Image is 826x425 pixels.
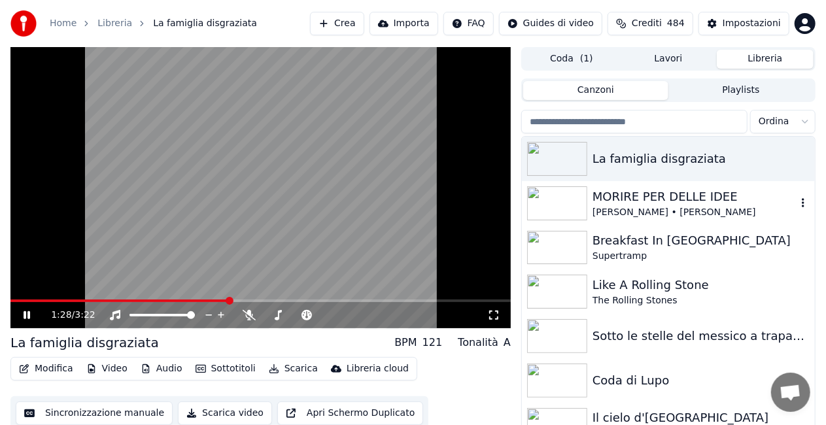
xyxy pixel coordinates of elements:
span: La famiglia disgraziata [153,17,257,30]
button: Sincronizzazione manuale [16,401,173,425]
div: [PERSON_NAME] • [PERSON_NAME] [593,206,797,219]
button: Lavori [620,50,717,69]
div: / [51,309,82,322]
div: 121 [422,335,443,350]
div: BPM [394,335,417,350]
button: Scarica [264,360,323,378]
a: Home [50,17,77,30]
button: Audio [135,360,188,378]
button: Scarica video [178,401,272,425]
button: Libreria [717,50,814,69]
div: La famiglia disgraziata [10,333,159,352]
div: MORIRE PER DELLE IDEE [593,188,797,206]
div: Libreria cloud [347,362,409,375]
div: Breakfast In [GEOGRAPHIC_DATA] [593,231,810,250]
button: Video [81,360,133,378]
span: 3:22 [75,309,95,322]
span: Crediti [632,17,662,30]
div: Aprire la chat [771,373,810,412]
button: Coda [523,50,620,69]
button: Sottotitoli [190,360,261,378]
div: Coda di Lupo [593,371,810,390]
button: Impostazioni [698,12,789,35]
a: Libreria [97,17,132,30]
div: The Rolling Stones [593,294,810,307]
div: La famiglia disgraziata [593,150,810,168]
nav: breadcrumb [50,17,257,30]
button: Crea [310,12,364,35]
button: Apri Schermo Duplicato [277,401,423,425]
button: Canzoni [523,81,668,100]
button: Crediti484 [608,12,693,35]
button: Importa [370,12,438,35]
div: A [504,335,511,350]
span: 484 [667,17,685,30]
span: 1:28 [51,309,71,322]
img: youka [10,10,37,37]
div: Supertramp [593,250,810,263]
div: Like A Rolling Stone [593,276,810,294]
div: Impostazioni [723,17,781,30]
span: Ordina [759,115,789,128]
button: Playlists [668,81,814,100]
div: Tonalità [458,335,498,350]
button: Modifica [14,360,78,378]
div: Sotto le stelle del messico a trapanàr [593,327,810,345]
span: ( 1 ) [580,52,593,65]
button: Guides di video [499,12,602,35]
button: FAQ [443,12,494,35]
